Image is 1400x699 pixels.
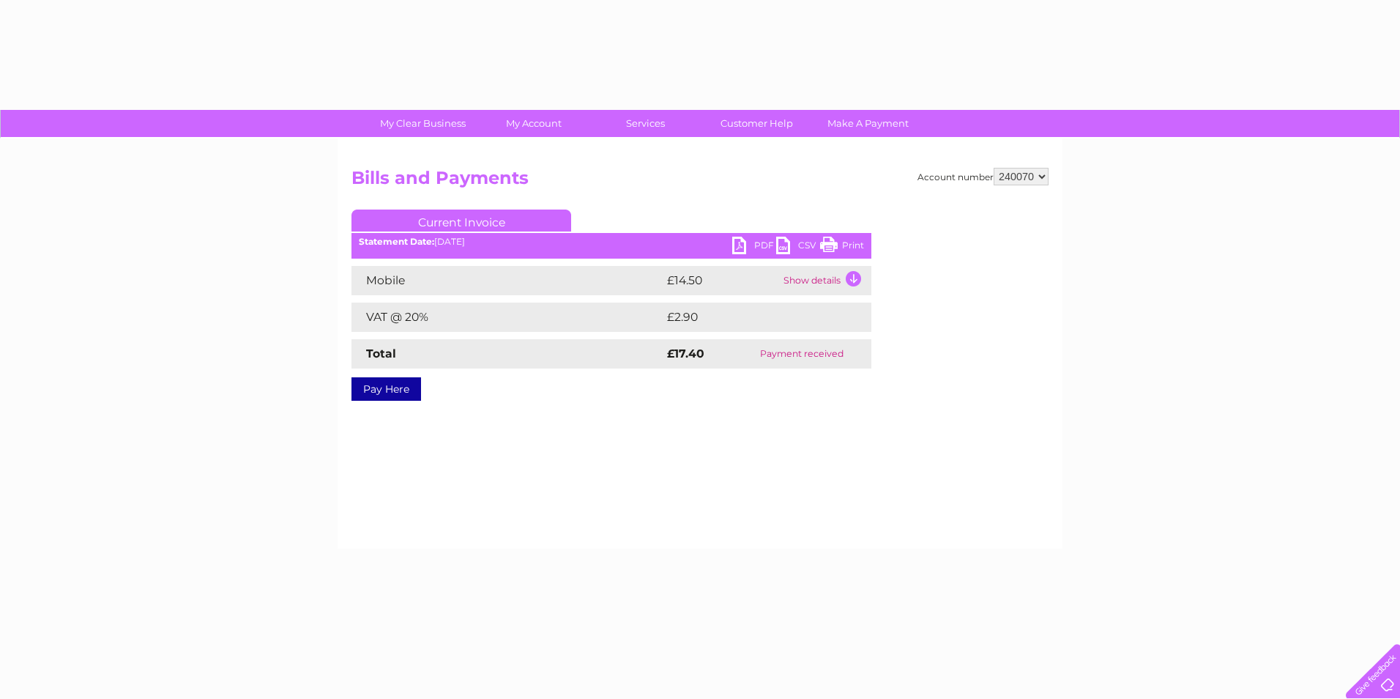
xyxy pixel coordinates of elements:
div: Account number [917,168,1049,185]
b: Statement Date: [359,236,434,247]
strong: £17.40 [667,347,704,360]
a: Services [585,110,706,137]
td: Mobile [351,266,663,295]
h2: Bills and Payments [351,168,1049,196]
a: Make A Payment [808,110,928,137]
div: [DATE] [351,237,871,247]
td: VAT @ 20% [351,303,663,332]
td: Payment received [732,339,871,369]
td: Show details [780,266,871,295]
a: PDF [732,237,776,258]
a: Pay Here [351,377,421,401]
td: £14.50 [663,266,780,295]
a: Print [820,237,864,258]
a: CSV [776,237,820,258]
a: Current Invoice [351,210,571,232]
td: £2.90 [663,303,838,332]
a: My Account [474,110,595,137]
a: Customer Help [696,110,817,137]
a: My Clear Business [362,110,483,137]
strong: Total [366,347,396,360]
